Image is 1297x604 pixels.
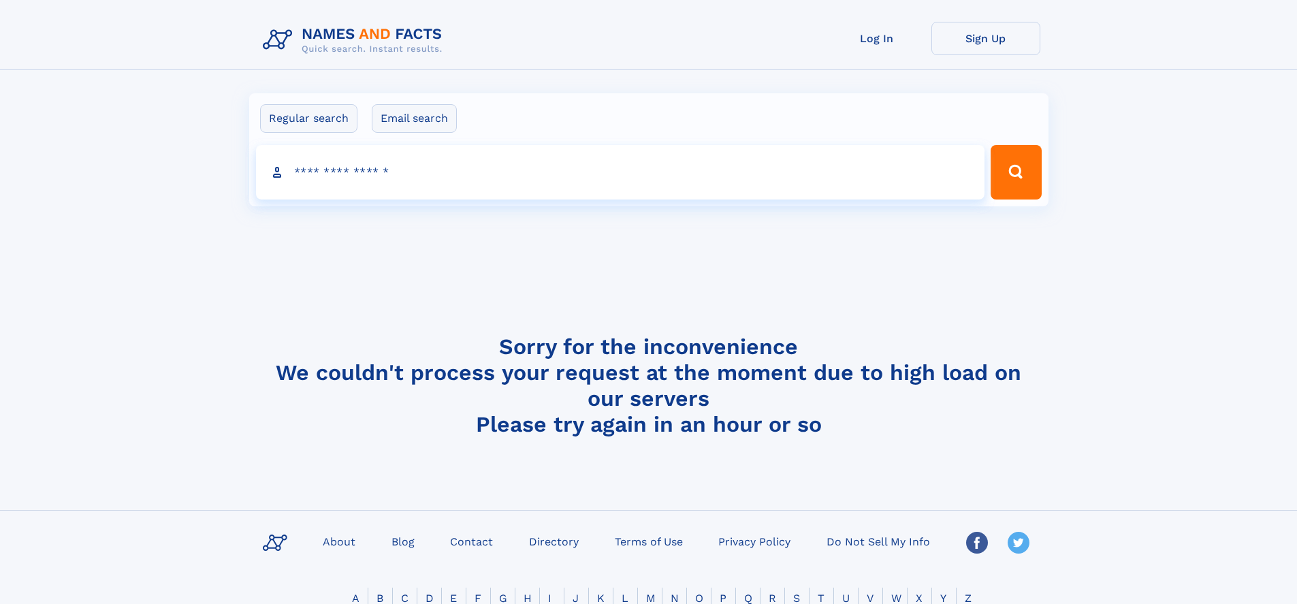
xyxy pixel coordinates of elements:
a: Sign Up [931,22,1040,55]
a: About [317,531,361,551]
a: Do Not Sell My Info [821,531,935,551]
h4: Sorry for the inconvenience We couldn't process your request at the moment due to high load on ou... [257,334,1040,437]
label: Email search [372,104,457,133]
a: Terms of Use [609,531,688,551]
img: Facebook [966,532,988,554]
input: search input [256,145,985,200]
button: Search Button [991,145,1041,200]
label: Regular search [260,104,357,133]
a: Log In [822,22,931,55]
img: Twitter [1008,532,1029,554]
a: Contact [445,531,498,551]
a: Privacy Policy [713,531,796,551]
a: Directory [524,531,584,551]
a: Blog [386,531,420,551]
img: Logo Names and Facts [257,22,453,59]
